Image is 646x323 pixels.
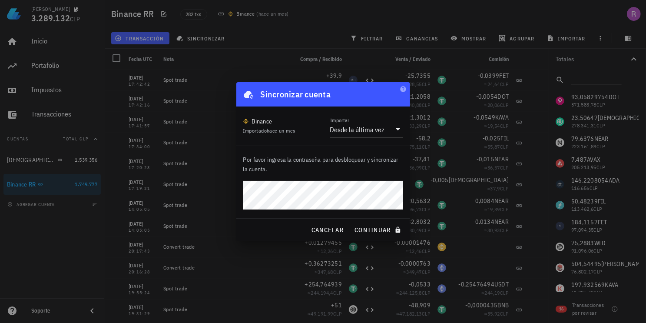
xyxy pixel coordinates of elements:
[330,125,385,134] div: Desde la última vez
[243,119,248,124] img: 270.png
[252,117,272,126] div: Binance
[330,122,403,137] div: ImportarDesde la última vez
[354,226,403,234] span: continuar
[267,127,295,134] span: hace un mes
[351,222,406,238] button: continuar
[308,222,347,238] button: cancelar
[243,155,403,174] p: Por favor ingresa la contraseña para desbloquear y sincronizar la cuenta.
[261,87,331,101] div: Sincronizar cuenta
[311,226,344,234] span: cancelar
[243,127,295,134] span: Importado
[330,117,349,123] label: Importar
